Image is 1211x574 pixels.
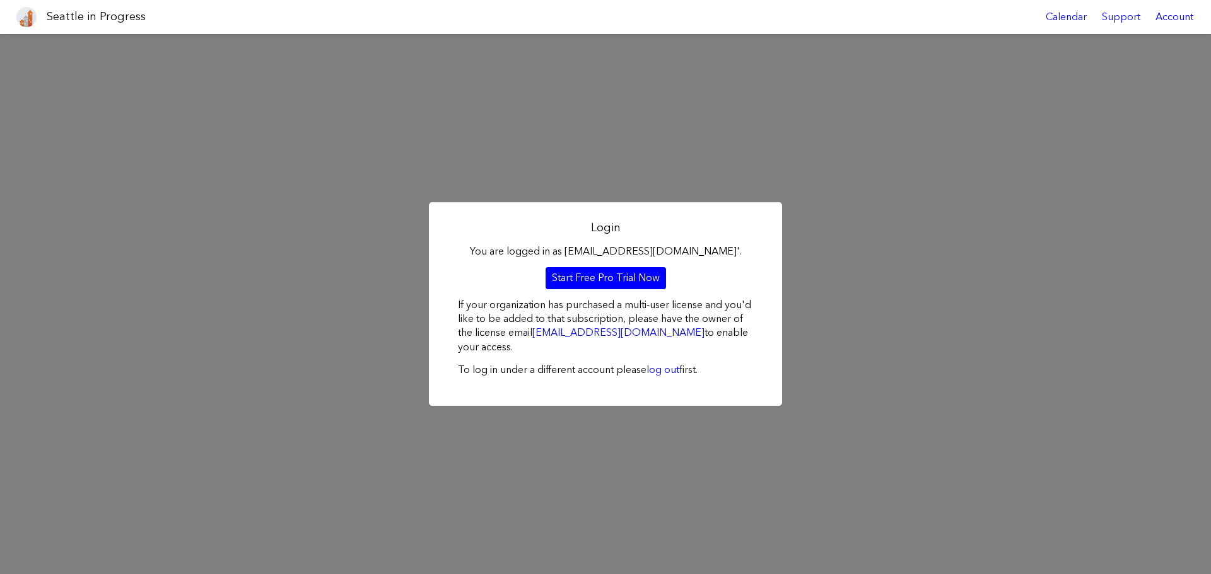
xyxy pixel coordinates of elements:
[458,244,753,258] p: You are logged in as [EMAIL_ADDRESS][DOMAIN_NAME]'.
[458,298,753,355] p: If your organization has purchased a multi-user license and you'd like to be added to that subscr...
[546,267,666,289] a: Start Free Pro Trial Now
[532,326,705,338] a: [EMAIL_ADDRESS][DOMAIN_NAME]
[16,7,37,27] img: favicon-96x96.png
[646,364,679,376] a: log out
[458,220,753,236] h2: Login
[458,363,753,377] p: To log in under a different account please first.
[47,9,146,25] h1: Seattle in Progress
